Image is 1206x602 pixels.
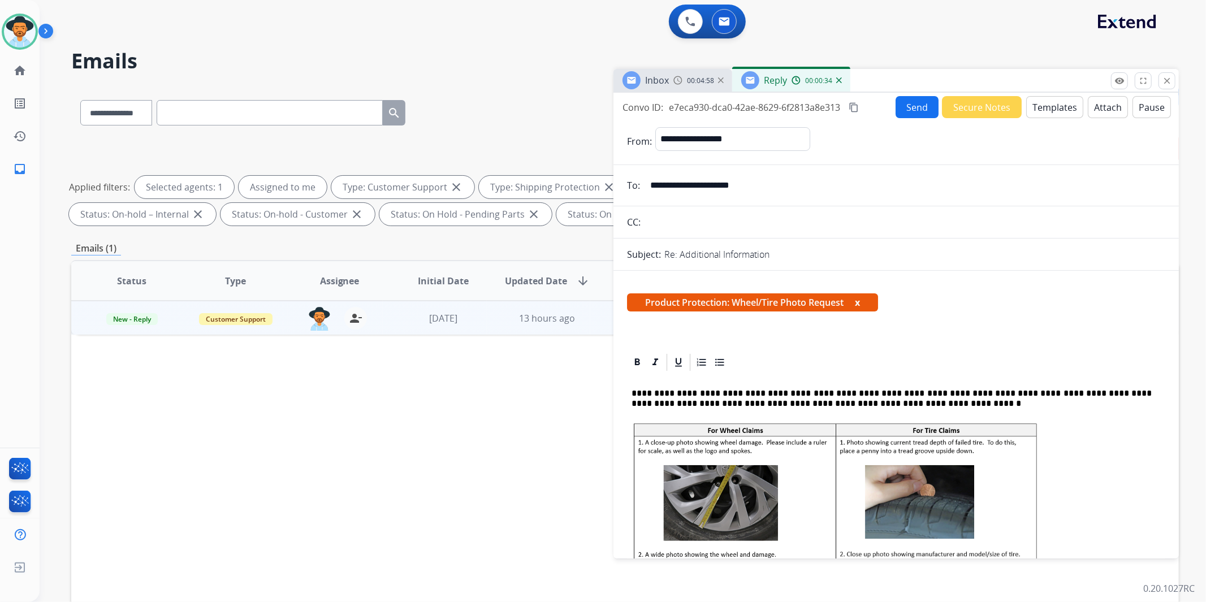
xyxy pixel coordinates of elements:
mat-icon: history [13,129,27,143]
p: 0.20.1027RC [1143,582,1195,595]
div: Italic [647,354,664,371]
span: Assignee [320,274,360,288]
div: Bullet List [711,354,728,371]
div: Bold [629,354,646,371]
span: 00:04:58 [687,76,714,85]
p: Convo ID: [623,101,663,114]
mat-icon: close [191,207,205,221]
div: Status: On-hold – Internal [69,203,216,226]
img: avatar [4,16,36,47]
img: agent-avatar [308,307,331,331]
div: Status: On Hold - Pending Parts [379,203,552,226]
mat-icon: remove_red_eye [1114,76,1125,86]
p: CC: [627,215,641,229]
div: Status: On Hold - Servicers [556,203,708,226]
p: Emails (1) [71,241,121,255]
p: Subject: [627,248,661,261]
button: Send [896,96,939,118]
div: Type: Shipping Protection [479,176,627,198]
span: Customer Support [199,313,273,325]
span: Reply [764,74,787,86]
span: Updated Date [505,274,567,288]
mat-icon: close [449,180,463,194]
h2: Emails [71,50,1179,72]
mat-icon: inbox [13,162,27,176]
div: Underline [670,354,687,371]
span: Initial Date [418,274,469,288]
mat-icon: close [527,207,541,221]
p: To: [627,179,640,192]
span: New - Reply [106,313,158,325]
mat-icon: close [602,180,616,194]
mat-icon: close [350,207,364,221]
span: Status [117,274,146,288]
mat-icon: arrow_downward [576,274,590,288]
button: Attach [1088,96,1128,118]
span: e7eca930-dca0-42ae-8629-6f2813a8e313 [669,101,840,114]
mat-icon: content_copy [849,102,859,112]
div: Selected agents: 1 [135,176,234,198]
mat-icon: search [387,106,401,120]
span: [DATE] [429,312,457,324]
div: Status: On-hold - Customer [221,203,375,226]
span: 00:00:34 [805,76,832,85]
p: From: [627,135,652,148]
button: x [855,296,860,309]
span: 13 hours ago [519,312,575,324]
button: Pause [1132,96,1171,118]
span: Type [225,274,246,288]
mat-icon: list_alt [13,97,27,110]
span: Inbox [645,74,669,86]
span: Product Protection: Wheel/Tire Photo Request [627,293,878,311]
div: Ordered List [693,354,710,371]
mat-icon: person_remove [349,311,362,325]
mat-icon: close [1162,76,1172,86]
p: Re: Additional Information [664,248,770,261]
mat-icon: home [13,64,27,77]
div: Assigned to me [239,176,327,198]
div: Type: Customer Support [331,176,474,198]
button: Secure Notes [942,96,1022,118]
mat-icon: fullscreen [1138,76,1148,86]
button: Templates [1026,96,1083,118]
p: Applied filters: [69,180,130,194]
